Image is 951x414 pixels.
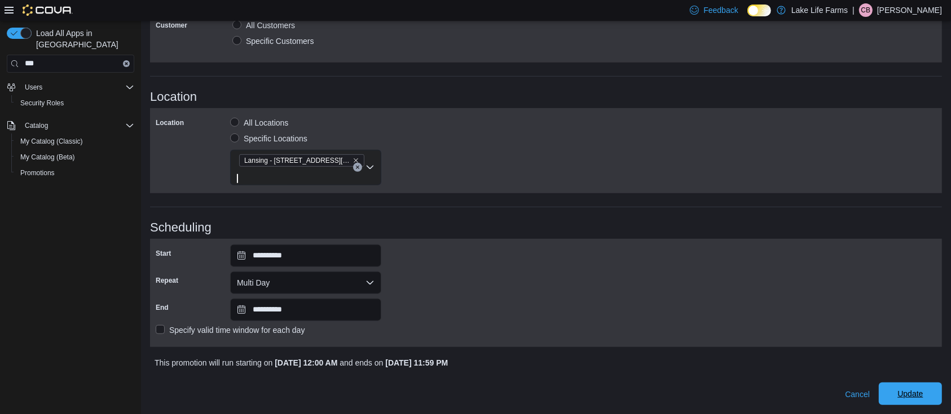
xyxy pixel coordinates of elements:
div: Christina Bell [859,3,873,17]
h3: Location [150,90,942,104]
input: Press the down key to open a popover containing a calendar. [230,299,381,321]
button: Promotions [11,165,139,181]
span: My Catalog (Beta) [16,150,134,164]
span: My Catalog (Classic) [16,135,134,148]
button: Update [879,382,942,405]
button: Multi Day [230,271,381,294]
span: Users [25,83,42,92]
span: Dark Mode [747,16,748,17]
label: End [156,303,169,312]
a: Promotions [16,166,59,180]
label: Customer [156,21,187,30]
label: Location [156,118,184,127]
button: Catalog [2,118,139,133]
span: Security Roles [16,96,134,110]
span: Users [20,81,134,94]
button: Clear input [353,163,362,172]
span: Lansing - [STREET_ADDRESS][US_STATE] [244,155,350,166]
span: Cancel [845,389,870,400]
p: | [852,3,855,17]
span: Security Roles [20,99,64,108]
span: CB [861,3,871,17]
label: Specific Locations [230,132,307,145]
p: Lake Life Farms [791,3,848,17]
label: All Customers [232,19,295,32]
button: My Catalog (Classic) [11,133,139,149]
span: Feedback [703,5,738,16]
input: Press the down key to open a popover containing a calendar. [230,244,381,267]
button: My Catalog (Beta) [11,149,139,165]
span: Load All Apps in [GEOGRAPHIC_DATA] [32,28,134,50]
a: My Catalog (Beta) [16,150,80,164]
span: Promotions [20,168,55,177]
label: Specify valid time window for each day [156,323,305,337]
p: This promotion will run starting on and ends on [155,356,742,370]
b: [DATE] 11:59 PM [385,358,448,367]
a: My Catalog (Classic) [16,135,87,148]
button: Catalog [20,119,52,132]
span: Catalog [25,121,48,130]
label: Repeat [156,276,178,285]
span: Promotions [16,166,134,180]
button: Cancel [840,383,874,406]
button: Clear input [123,60,130,67]
button: Security Roles [11,95,139,111]
button: Users [2,79,139,95]
button: Remove Lansing - 2617 E Michigan Avenue from selection in this group [353,157,359,164]
input: Dark Mode [747,5,771,16]
span: My Catalog (Beta) [20,153,75,162]
span: Catalog [20,119,134,132]
button: Users [20,81,47,94]
a: Security Roles [16,96,68,110]
label: Specific Customers [232,34,314,48]
nav: Complex example [7,75,134,210]
span: My Catalog (Classic) [20,137,83,146]
img: Cova [23,5,73,16]
label: All Locations [230,116,288,130]
p: [PERSON_NAME] [877,3,942,17]
b: [DATE] 12:00 AM [275,358,337,367]
label: Start [156,249,171,258]
h3: Scheduling [150,221,942,234]
span: Lansing - 2617 E Michigan Avenue [239,154,364,167]
span: Update [897,388,923,399]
